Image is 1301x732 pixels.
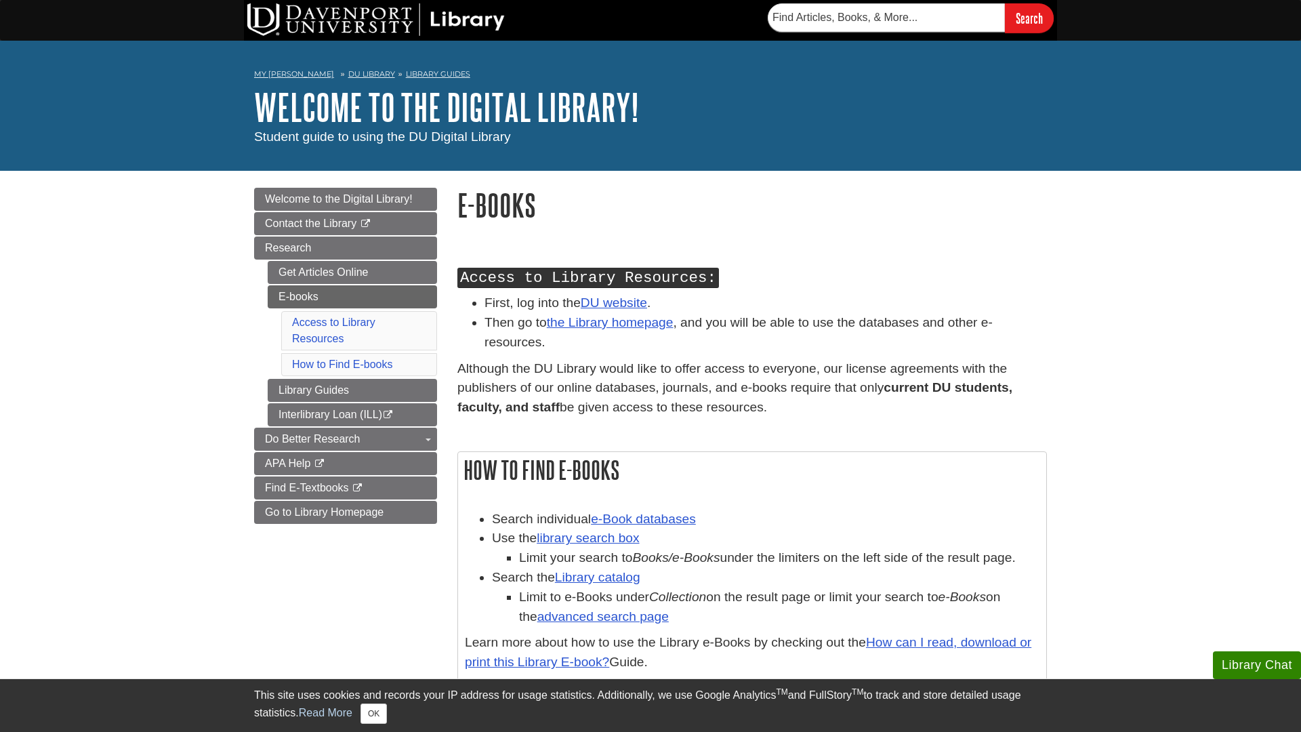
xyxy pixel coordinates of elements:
a: Library Guides [406,69,470,79]
p: Learn more about how to use the Library e-Books by checking out the Guide. [465,633,1039,672]
a: the Library homepage [547,315,674,329]
span: APA Help [265,457,310,469]
li: Limit your search to under the limiters on the left side of the result page. [519,548,1039,568]
button: Library Chat [1213,651,1301,679]
i: This link opens in a new window [360,220,371,228]
span: Find E-Textbooks [265,482,349,493]
img: DU Library [247,3,505,36]
sup: TM [852,687,863,697]
a: Find E-Textbooks [254,476,437,500]
a: Do Better Research [254,428,437,451]
li: First, log into the . [484,293,1047,313]
a: Research [254,237,437,260]
span: Contact the Library [265,218,356,229]
span: Welcome to the Digital Library! [265,193,413,205]
a: E-books [268,285,437,308]
li: Search the [492,568,1039,626]
li: Then go to , and you will be able to use the databases and other e-resources. [484,313,1047,352]
a: library search box [537,531,639,545]
div: This site uses cookies and records your IP address for usage statistics. Additionally, we use Goo... [254,687,1047,724]
input: Search [1005,3,1054,33]
a: Read More [299,707,352,718]
a: Access to Library Resources [292,317,375,344]
a: advanced search page [537,609,669,624]
a: Welcome to the Digital Library! [254,86,639,128]
a: Get Articles Online [268,261,437,284]
p: Although the DU Library would like to offer access to everyone, our license agreements with the p... [457,359,1047,418]
a: Go to Library Homepage [254,501,437,524]
nav: breadcrumb [254,65,1047,87]
em: Collection [649,590,706,604]
span: Go to Library Homepage [265,506,384,518]
a: Library catalog [555,570,640,584]
a: My [PERSON_NAME] [254,68,334,80]
i: This link opens in a new window [314,460,325,468]
input: Find Articles, Books, & More... [768,3,1005,32]
a: APA Help [254,452,437,475]
h1: E-books [457,188,1047,222]
em: e-Books [938,590,986,604]
li: Limit to e-Books under on the result page or limit your search to on the [519,588,1039,627]
a: Welcome to the Digital Library! [254,188,437,211]
li: Use the [492,529,1039,568]
a: Contact the Library [254,212,437,235]
kbd: Access to Library Resources: [457,268,719,288]
i: This link opens in a new window [352,484,363,493]
a: DU website [581,296,647,310]
a: e-Book databases [591,512,696,526]
i: This link opens in a new window [382,411,394,420]
em: Books/e-Books [632,550,720,565]
a: Interlibrary Loan (ILL) [268,403,437,426]
li: Search individual [492,510,1039,529]
span: Do Better Research [265,433,360,445]
span: Research [265,242,311,253]
a: How to Find E-books [292,359,393,370]
form: Searches DU Library's articles, books, and more [768,3,1054,33]
div: Guide Page Menu [254,188,437,524]
span: Student guide to using the DU Digital Library [254,129,511,144]
h2: How to Find E-books [458,452,1046,488]
a: DU Library [348,69,395,79]
button: Close [360,704,387,724]
a: Library Guides [268,379,437,402]
sup: TM [776,687,787,697]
